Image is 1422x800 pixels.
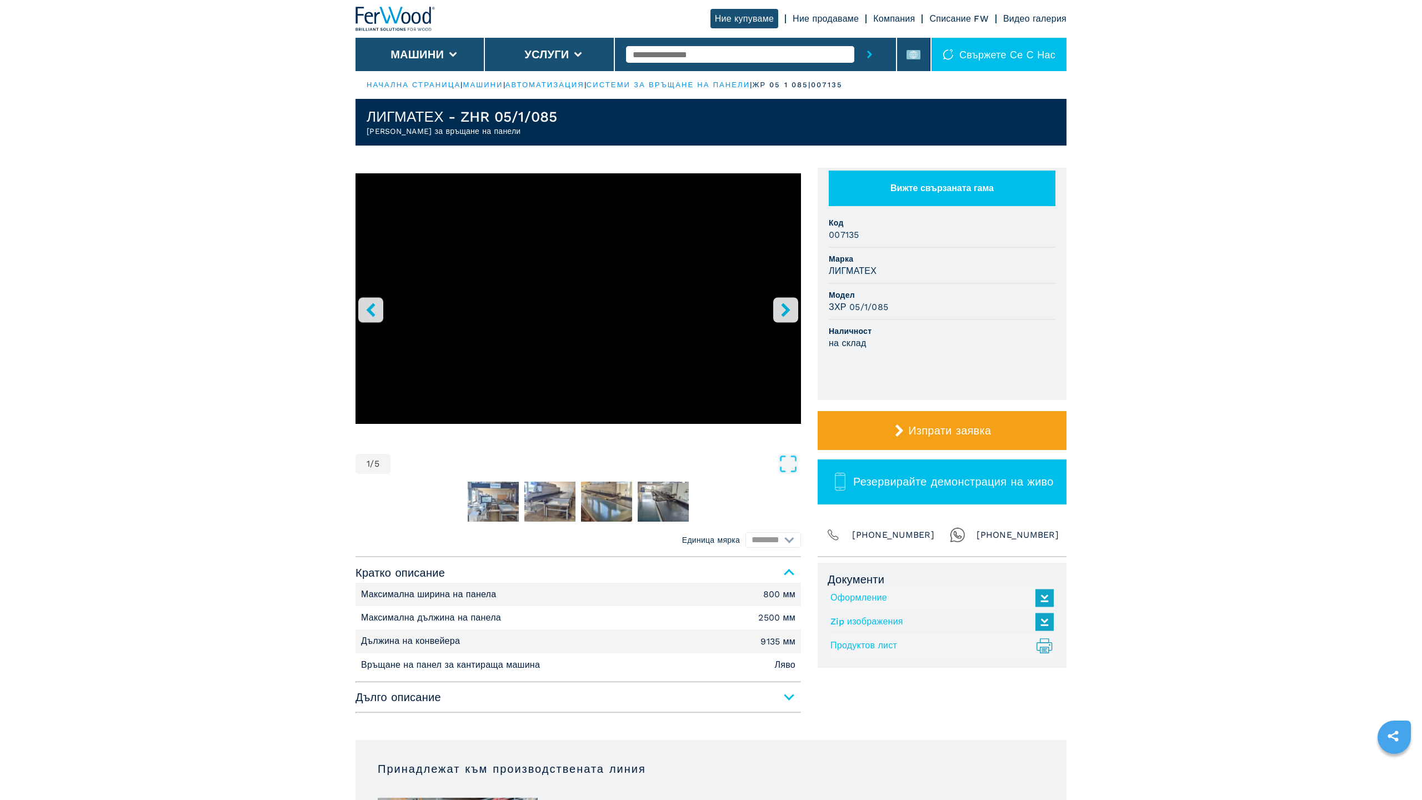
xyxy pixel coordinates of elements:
img: WhatsApp [950,527,965,543]
button: Отидете на слайд 5 [635,479,691,524]
button: Отидете на слайд 2 [465,479,521,524]
img: f0be1def8fe9ac2b2250888b4ff3a381 [468,482,519,522]
font: | [503,81,505,89]
font: жр 05 1 085 [752,81,808,89]
font: Дължина на конвейера [361,636,460,646]
div: Отидете на слайд 1 [355,173,801,443]
img: 3c7cfb072edd237c0833e8755ddbc50c [524,482,575,522]
span: Кратко описание [355,563,801,583]
font: Код [829,218,844,227]
a: Zip изображения [830,613,1048,631]
font: на склад [829,338,866,348]
font: 007135 [811,81,843,89]
a: машини [463,81,503,89]
a: Компания [873,13,915,24]
button: десен бутон [773,297,798,322]
font: Модел [829,291,855,299]
button: Изпрати заявка [818,411,1066,450]
font: Zip изображения [830,616,903,627]
font: Вижте свързаната гама [890,183,994,193]
img: Фервуд [355,7,435,31]
font: 5 [374,458,379,469]
img: ab50e40c2c72ab85115e690fb2339ca2 [581,482,632,522]
iframe: Чат [1375,750,1414,792]
button: ляв бутон [358,297,383,322]
font: Максимална ширина на панела [361,589,496,599]
font: ЛИГМАТЕХ [829,266,877,276]
font: [PHONE_NUMBER] [852,529,934,540]
img: Свържете се с нас [943,49,954,60]
a: Оформление [830,589,1048,607]
font: Свържете се с нас [959,49,1055,61]
nav: Навигация с миниатюри [355,479,801,524]
font: Принадлежат към производствената линия [378,762,646,776]
button: Машини [390,48,444,61]
font: | [750,81,752,89]
font: Документи [828,573,884,586]
a: НАЧАЛНА СТРАНИЦА [367,81,460,89]
font: Наличност [829,327,872,336]
button: Отидете на слайд 4 [579,479,634,524]
button: Резервирайте демонстрация на живо [818,459,1066,504]
div: Кратко описание [355,583,801,677]
a: Списание FW [929,13,988,24]
iframe: Ritorno pannelli in azione - LIGMATECH ZHR 05/1/085 - Ferwoodgroup - 007135 [355,173,801,424]
font: Изпрати заявка [908,424,991,437]
button: бутон за изпращане [854,38,885,71]
font: / [370,458,374,469]
a: системи за връщане на панели [587,81,750,89]
button: Отваряне на цял екран [393,454,798,474]
a: автоматизация [505,81,584,89]
font: 1 [367,458,370,469]
font: Дълго описание [355,691,441,704]
font: Продуктов лист [830,640,897,651]
font: [PHONE_NUMBER] [977,529,1059,540]
font: ЗХР 05/1/085 [829,302,888,312]
a: Видео галерия [1003,13,1066,24]
a: Ние продаваме [793,13,859,24]
font: ЛИГМАТЕХ - ZHR 05/1/085 [367,108,558,125]
font: Марка [829,254,853,263]
font: | [460,81,463,89]
font: Резервирайте демонстрация на живо [853,475,1054,488]
img: 7f7e4259062ae2e197b72b1dc271a106 [638,482,689,522]
button: Услуги [524,48,569,61]
font: Ляво [775,659,795,670]
font: Единица мярка [682,536,740,544]
span: Дълго описание [355,687,801,707]
font: | [584,81,587,89]
font: Максимална дължина на панела [361,612,501,623]
font: [PERSON_NAME] за връщане на панели [367,127,520,136]
font: 800 мм [763,589,796,599]
button: Вижте свързаната гама [829,171,1055,206]
font: Кратко описание [355,566,445,579]
button: Отидете на слайд 3 [522,479,578,524]
a: Ние купуваме [710,9,778,28]
font: Оформление [830,592,887,603]
a: сподели това [1379,722,1407,750]
font: 2500 мм [758,612,795,623]
font: Ние купуваме [715,13,774,24]
font: 007135 [829,229,859,240]
font: | [808,81,811,89]
img: Телефон [825,527,841,543]
font: 9135 мм [760,636,795,647]
font: Връщане на панел за кантираща машина [361,659,540,670]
